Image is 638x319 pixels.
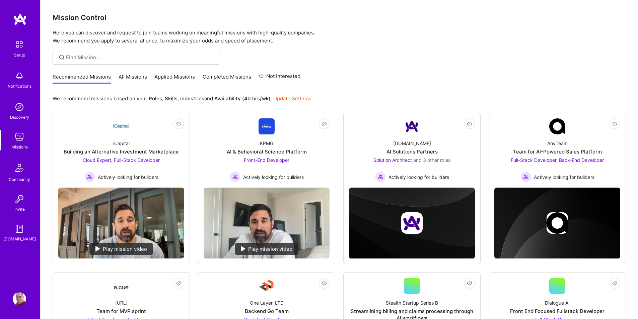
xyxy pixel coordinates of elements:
img: teamwork [13,130,26,143]
div: One Layer, LTD [250,299,284,306]
div: Dialogue AI [545,299,570,306]
b: Roles [149,95,162,102]
img: Actively looking for builders [520,172,531,182]
i: icon EyeClosed [176,281,182,286]
i: icon EyeClosed [467,281,472,286]
img: discovery [13,100,26,114]
img: Company Logo [404,118,420,134]
i: icon EyeClosed [176,121,182,126]
div: iCapital [113,140,130,147]
img: Actively looking for builders [230,172,240,182]
div: Notifications [8,83,31,90]
div: [URL] [115,299,128,306]
a: Recommended Missions [53,73,111,84]
a: All Missions [119,73,147,84]
div: Building an Alternative Investment Marketplace [64,148,179,155]
img: Actively looking for builders [375,172,386,182]
a: User Avatar [11,292,28,306]
div: Play mission video [235,243,298,255]
p: We recommend missions based on your , , and . [53,95,311,102]
a: Update Settings [273,95,311,102]
div: [DOMAIN_NAME] [3,235,36,242]
img: bell [13,69,26,83]
div: Community [9,176,30,183]
img: User Avatar [13,292,26,306]
input: Find Mission... [66,54,215,61]
span: Actively looking for builders [98,174,158,181]
img: Company Logo [259,118,275,134]
span: Actively looking for builders [534,174,594,181]
i: icon SearchGrey [58,54,66,61]
img: Company Logo [259,278,275,294]
img: Company Logo [549,118,565,134]
span: Actively looking for builders [388,174,449,181]
img: No Mission [58,188,184,258]
img: Actively looking for builders [84,172,95,182]
div: Missions [11,143,28,150]
div: KPMG [260,140,273,147]
a: Company LogoKPMGAI & Behavioral Science PlatformFront-End Developer Actively looking for builders... [204,118,330,182]
b: Industries [180,95,204,102]
span: Cloud Expert, Full-Stack Developer [83,157,160,163]
div: Front End Focused Fullstack Developer [510,308,605,315]
div: Team for AI-Powered Sales Platform [513,148,602,155]
div: Invite [14,206,25,213]
img: Company logo [547,212,568,234]
img: cover [349,188,475,259]
h3: Mission Control [53,13,626,22]
div: AI Solutions Partners [386,148,438,155]
img: Community [11,160,27,176]
img: play [95,246,100,251]
div: Stealth Startup Series B [386,299,438,306]
img: cover [494,188,620,259]
a: Applied Missions [154,73,195,84]
i: icon EyeClosed [322,121,327,126]
div: Team for MVP sprint [96,308,146,315]
i: icon EyeClosed [612,281,618,286]
img: guide book [13,222,26,235]
i: icon EyeClosed [467,121,472,126]
img: Invite [13,192,26,206]
div: Setup [14,51,25,59]
a: Company Logo[DOMAIN_NAME]AI Solutions PartnersSolution Architect and 3 other rolesActively lookin... [349,118,475,182]
div: Discovery [10,114,29,121]
img: Company Logo [113,280,129,292]
b: Skills [165,95,178,102]
p: Here you can discover and request to join teams working on meaningful missions with high-quality ... [53,29,626,45]
span: Actively looking for builders [243,174,304,181]
span: Full-Stack Developer, Back-End Developer [511,157,604,163]
i: icon EyeClosed [322,281,327,286]
i: icon EyeClosed [612,121,618,126]
img: logo [13,13,27,25]
img: setup [12,37,26,51]
img: Company Logo [113,118,129,134]
span: Solution Architect [373,157,412,163]
div: AnyTeam [547,140,568,147]
a: Completed Missions [203,73,251,84]
img: play [241,246,245,251]
span: Front-End Developer [244,157,289,163]
a: Company LogoiCapitalBuilding an Alternative Investment MarketplaceCloud Expert, Full-Stack Develo... [58,118,184,182]
div: AI & Behavioral Science Platform [227,148,307,155]
div: [DOMAIN_NAME] [393,140,431,147]
b: Availability (40 hrs/wk) [214,95,271,102]
img: No Mission [204,188,330,258]
span: and 3 other roles [413,157,450,163]
img: Company logo [401,212,423,234]
div: Backend Go Team [245,308,289,315]
a: Company LogoAnyTeamTeam for AI-Powered Sales PlatformFull-Stack Developer, Back-End Developer Act... [494,118,620,182]
a: Not Interested [259,72,300,84]
div: Play mission video [89,243,153,255]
